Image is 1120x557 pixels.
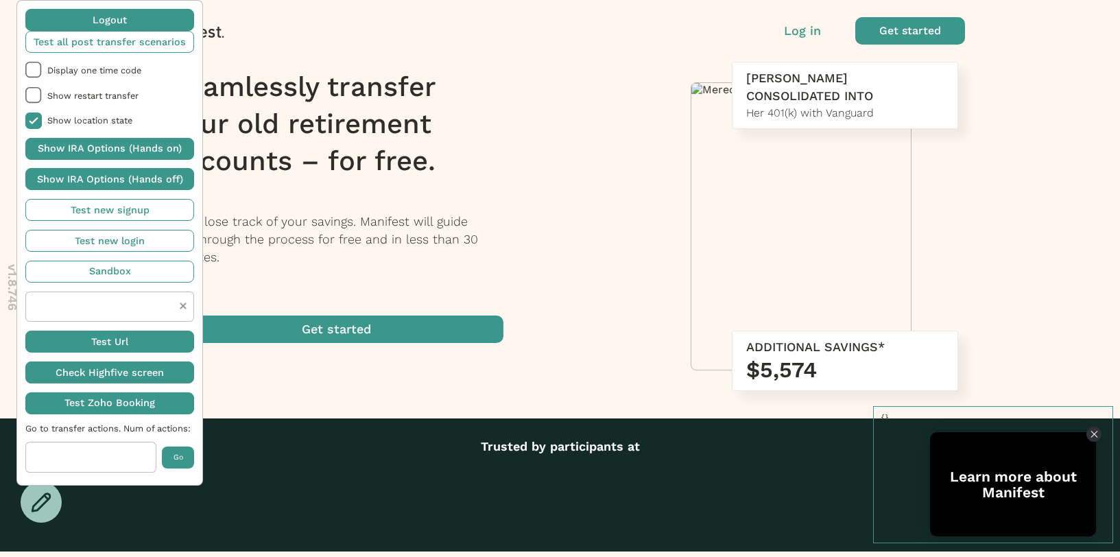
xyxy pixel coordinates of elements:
p: Don’t lose track of your savings. Manifest will guide you through the process for free and in les... [169,213,521,266]
button: Go [162,447,194,469]
span: Show restart transfer [47,91,194,101]
button: Sandbox [25,261,194,283]
div: Learn more about Manifest [930,469,1096,500]
span: Display one time code [47,65,194,75]
h1: Seamlessly transfer your old retirement accounts – for free. [169,69,521,180]
button: Test new login [25,230,194,252]
button: Show IRA Options (Hands on) [25,138,194,160]
button: Test Url [25,331,194,353]
button: Log in [784,22,821,40]
div: ADDITIONAL SAVINGS* [746,338,944,356]
div: [PERSON_NAME] CONSOLIDATED INTO [746,69,944,105]
li: Show location state [25,112,194,129]
span: Go to transfer actions. Num of actions: [25,423,194,434]
li: Show restart transfer [25,87,194,104]
button: Test all post transfer scenarios [25,31,194,53]
div: Her 401(k) with Vanguard [746,105,944,121]
div: Tolstoy bubble widget [930,432,1096,536]
li: Display one time code [25,62,194,78]
div: Open Tolstoy widget [930,432,1096,536]
button: Get started [169,316,503,343]
img: Meredith [691,83,911,96]
button: Logout [25,9,194,31]
button: Check Highfive screen [25,362,194,383]
button: Test new signup [25,199,194,221]
div: Close Tolstoy widget [1086,427,1101,442]
span: Show location state [47,115,194,126]
p: v 1.8.746 [3,264,21,311]
pre: {} [873,406,1113,543]
div: Open Tolstoy [930,432,1096,536]
h3: $5,574 [746,356,944,383]
button: Get started [855,17,965,45]
button: Test Zoho Booking [25,392,194,414]
button: Show IRA Options (Hands off) [25,168,194,190]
